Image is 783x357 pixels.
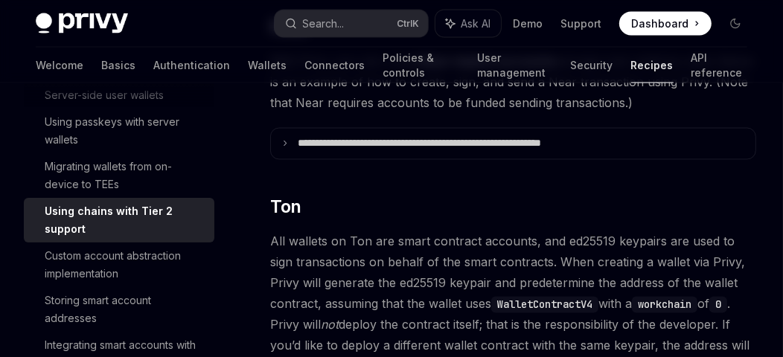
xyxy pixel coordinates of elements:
div: Storing smart account addresses [45,292,205,327]
a: Basics [101,48,135,83]
span: Ask AI [461,16,490,31]
code: workchain [632,297,697,313]
a: Authentication [153,48,230,83]
span: Dashboard [631,16,688,31]
a: Using passkeys with server wallets [24,109,214,153]
button: Ask AI [435,10,501,37]
button: Search...CtrlK [275,10,429,37]
code: 0 [709,297,727,313]
div: Migrating wallets from on-device to TEEs [45,158,205,193]
div: Custom account abstraction implementation [45,247,205,283]
a: Wallets [248,48,287,83]
em: not [321,318,339,332]
a: Support [560,16,601,31]
a: Policies & controls [383,48,459,83]
div: Search... [303,15,345,33]
a: Using chains with Tier 2 support [24,198,214,242]
a: Connectors [304,48,365,83]
span: Ton [270,196,301,219]
div: Using chains with Tier 2 support [45,202,205,238]
div: Using passkeys with server wallets [45,113,205,149]
a: User management [477,48,553,83]
a: Custom account abstraction implementation [24,242,214,287]
button: Toggle dark mode [723,12,747,36]
a: Dashboard [619,12,712,36]
a: Welcome [36,48,83,83]
a: Demo [513,16,543,31]
span: Ctrl K [397,18,419,30]
a: Security [571,48,613,83]
a: Migrating wallets from on-device to TEEs [24,153,214,198]
a: API reference [691,48,747,83]
img: dark logo [36,13,128,34]
code: WalletContractV4 [491,297,598,313]
a: Recipes [631,48,674,83]
a: Storing smart account addresses [24,287,214,332]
